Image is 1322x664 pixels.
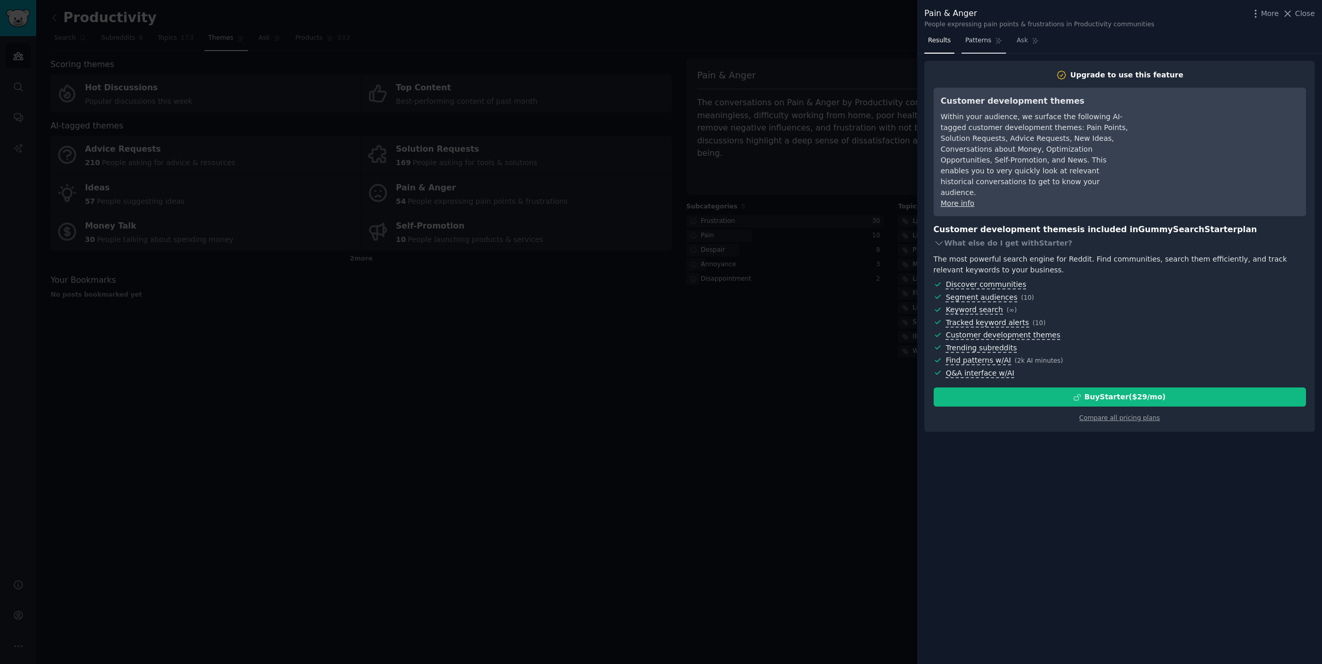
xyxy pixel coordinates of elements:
span: ( 10 ) [1021,294,1034,301]
div: Within your audience, we surface the following AI-tagged customer development themes: Pain Points... [941,111,1129,198]
iframe: YouTube video player [1144,95,1299,172]
span: ( ∞ ) [1006,306,1017,314]
div: Pain & Anger [924,7,1154,20]
span: GummySearch Starter [1138,224,1237,234]
button: Close [1282,8,1315,19]
div: People expressing pain points & frustrations in Productivity communities [924,20,1154,29]
button: More [1250,8,1279,19]
span: Tracked keyword alerts [946,318,1029,328]
span: Q&A interface w/AI [946,369,1014,378]
a: More info [941,199,974,207]
h3: Customer development themes is included in plan [934,223,1306,236]
h3: Customer development themes [941,95,1129,108]
div: Upgrade to use this feature [1071,70,1184,80]
a: Ask [1013,33,1043,54]
div: The most powerful search engine for Reddit. Find communities, search them efficiently, and track ... [934,254,1306,276]
span: ( 10 ) [1033,319,1046,327]
span: Trending subreddits [946,344,1017,353]
div: Buy Starter ($ 29 /mo ) [1084,392,1166,402]
span: Find patterns w/AI [946,356,1011,365]
span: Results [928,36,951,45]
a: Results [924,33,954,54]
span: Discover communities [946,280,1026,289]
span: Ask [1017,36,1028,45]
span: ( 2k AI minutes ) [1015,357,1063,364]
a: Compare all pricing plans [1079,414,1160,422]
a: Patterns [962,33,1005,54]
span: Keyword search [946,305,1003,315]
span: Close [1295,8,1315,19]
span: Customer development themes [946,331,1060,340]
div: What else do I get with Starter ? [934,236,1306,250]
button: BuyStarter($29/mo) [934,387,1306,407]
span: More [1261,8,1279,19]
span: Patterns [965,36,991,45]
span: Segment audiences [946,293,1017,302]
